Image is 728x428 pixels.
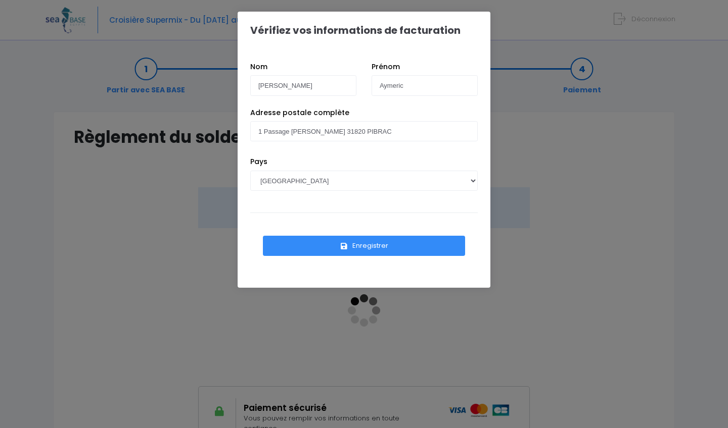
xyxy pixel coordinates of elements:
label: Adresse postale complète [250,108,349,118]
label: Prénom [372,62,400,72]
label: Pays [250,156,267,167]
h1: Vérifiez vos informations de facturation [250,24,461,36]
button: Enregistrer [263,236,465,256]
label: Nom [250,62,267,72]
